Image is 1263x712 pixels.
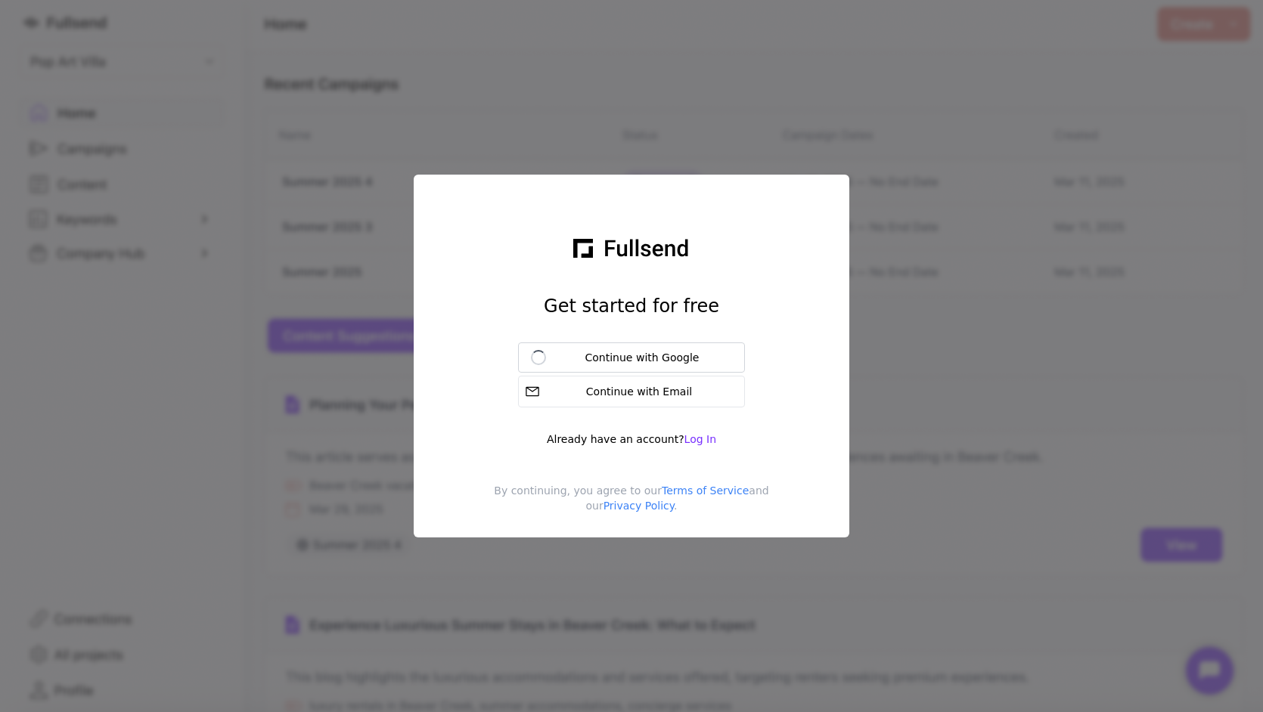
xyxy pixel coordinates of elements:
button: Continue with Google [518,342,745,373]
a: Privacy Policy [604,500,674,512]
a: Terms of Service [662,484,749,497]
button: Continue with Email [518,376,745,407]
span: Log In [684,433,716,445]
div: Continue with Google [552,350,732,365]
div: By continuing, you agree to our and our . [426,483,837,525]
div: Already have an account? [547,432,716,447]
div: Continue with Email [546,384,738,399]
h1: Get started for free [544,294,719,318]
